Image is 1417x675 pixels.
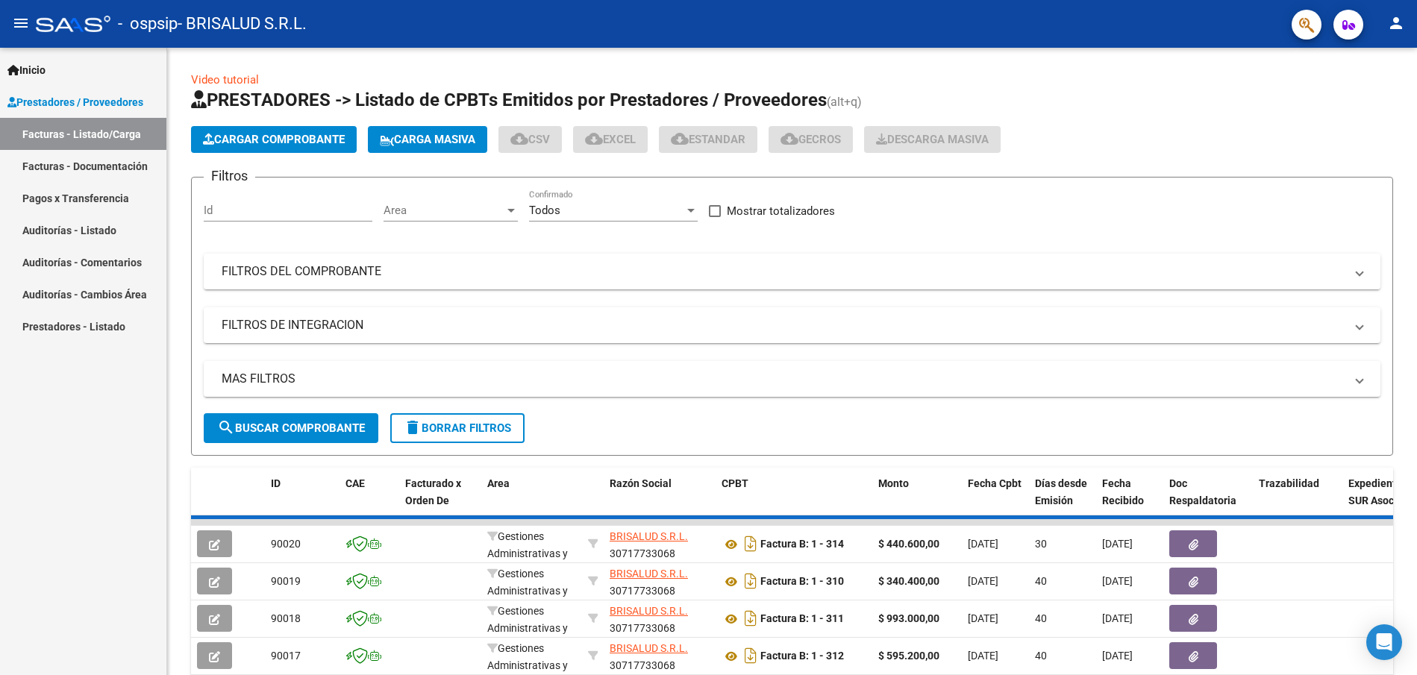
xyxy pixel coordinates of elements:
a: Video tutorial [191,73,259,87]
mat-panel-title: MAS FILTROS [222,371,1345,387]
datatable-header-cell: Fecha Cpbt [962,468,1029,533]
i: Descargar documento [741,532,760,556]
span: - BRISALUD S.R.L. [178,7,307,40]
span: CPBT [722,477,748,489]
strong: $ 340.400,00 [878,575,939,587]
span: Descarga Masiva [876,133,989,146]
span: PRESTADORES -> Listado de CPBTs Emitidos por Prestadores / Proveedores [191,90,827,110]
span: Doc Respaldatoria [1169,477,1236,506]
span: Facturado x Orden De [405,477,461,506]
button: Borrar Filtros [390,413,525,443]
datatable-header-cell: CPBT [716,468,872,533]
i: Descargar documento [741,644,760,668]
button: EXCEL [573,126,648,153]
mat-panel-title: FILTROS DEL COMPROBANTE [222,263,1345,280]
datatable-header-cell: Trazabilidad [1253,468,1342,533]
span: Borrar Filtros [404,421,511,435]
span: Buscar Comprobante [217,421,365,435]
div: 30717733068 [610,603,710,634]
span: Cargar Comprobante [203,133,345,146]
span: Fecha Recibido [1102,477,1144,506]
mat-expansion-panel-header: FILTROS DEL COMPROBANTE [204,254,1380,289]
span: Monto [878,477,909,489]
mat-panel-title: FILTROS DE INTEGRACION [222,317,1345,333]
span: [DATE] [1102,612,1133,624]
span: [DATE] [1102,575,1133,587]
i: Descargar documento [741,569,760,593]
mat-expansion-panel-header: FILTROS DE INTEGRACION [204,307,1380,343]
button: Cargar Comprobante [191,126,357,153]
span: BRISALUD S.R.L. [610,642,688,654]
button: Carga Masiva [368,126,487,153]
div: 30717733068 [610,640,710,671]
span: Carga Masiva [380,133,475,146]
span: Area [487,477,510,489]
span: Gestiones Administrativas y Otros [487,568,568,614]
mat-icon: cloud_download [781,130,798,148]
span: EXCEL [585,133,636,146]
mat-icon: search [217,418,235,436]
app-download-masive: Descarga masiva de comprobantes (adjuntos) [864,126,1001,153]
span: 90019 [271,575,301,587]
strong: $ 440.600,00 [878,538,939,550]
strong: Factura B: 1 - 310 [760,576,844,588]
span: 90017 [271,650,301,662]
mat-expansion-panel-header: MAS FILTROS [204,361,1380,397]
span: Area [384,204,504,217]
button: CSV [498,126,562,153]
strong: $ 993.000,00 [878,612,939,624]
mat-icon: person [1387,14,1405,32]
mat-icon: cloud_download [585,130,603,148]
span: Expediente SUR Asociado [1348,477,1415,506]
mat-icon: menu [12,14,30,32]
mat-icon: cloud_download [510,130,528,148]
button: Estandar [659,126,757,153]
datatable-header-cell: ID [265,468,340,533]
span: 90020 [271,538,301,550]
strong: $ 595.200,00 [878,650,939,662]
strong: Factura B: 1 - 311 [760,613,844,625]
span: 40 [1035,612,1047,624]
span: BRISALUD S.R.L. [610,568,688,580]
span: Prestadores / Proveedores [7,94,143,110]
span: Mostrar totalizadores [727,202,835,220]
button: Gecros [769,126,853,153]
button: Buscar Comprobante [204,413,378,443]
datatable-header-cell: CAE [340,468,399,533]
span: Inicio [7,62,46,78]
div: Open Intercom Messenger [1366,624,1402,660]
span: Gecros [781,133,841,146]
span: [DATE] [968,538,998,550]
span: CAE [345,477,365,489]
span: 30 [1035,538,1047,550]
span: Días desde Emisión [1035,477,1087,506]
span: [DATE] [968,575,998,587]
span: Gestiones Administrativas y Otros [487,530,568,577]
span: 40 [1035,650,1047,662]
span: [DATE] [968,650,998,662]
span: Todos [529,204,560,217]
datatable-header-cell: Monto [872,468,962,533]
span: BRISALUD S.R.L. [610,605,688,617]
span: Gestiones Administrativas y Otros [487,605,568,651]
span: 90018 [271,612,301,624]
span: ID [271,477,281,489]
i: Descargar documento [741,606,760,630]
span: [DATE] [1102,538,1133,550]
strong: Factura B: 1 - 314 [760,539,844,550]
span: Estandar [671,133,745,146]
span: Fecha Cpbt [968,477,1022,489]
datatable-header-cell: Area [481,468,582,533]
span: Razón Social [610,477,672,489]
button: Descarga Masiva [864,126,1001,153]
span: [DATE] [968,612,998,624]
h3: Filtros [204,166,255,186]
datatable-header-cell: Días desde Emisión [1029,468,1096,533]
span: - ospsip [118,7,178,40]
mat-icon: cloud_download [671,130,689,148]
strong: Factura B: 1 - 312 [760,650,844,662]
span: 40 [1035,575,1047,587]
div: 30717733068 [610,565,710,597]
datatable-header-cell: Doc Respaldatoria [1163,468,1253,533]
div: 30717733068 [610,528,710,559]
